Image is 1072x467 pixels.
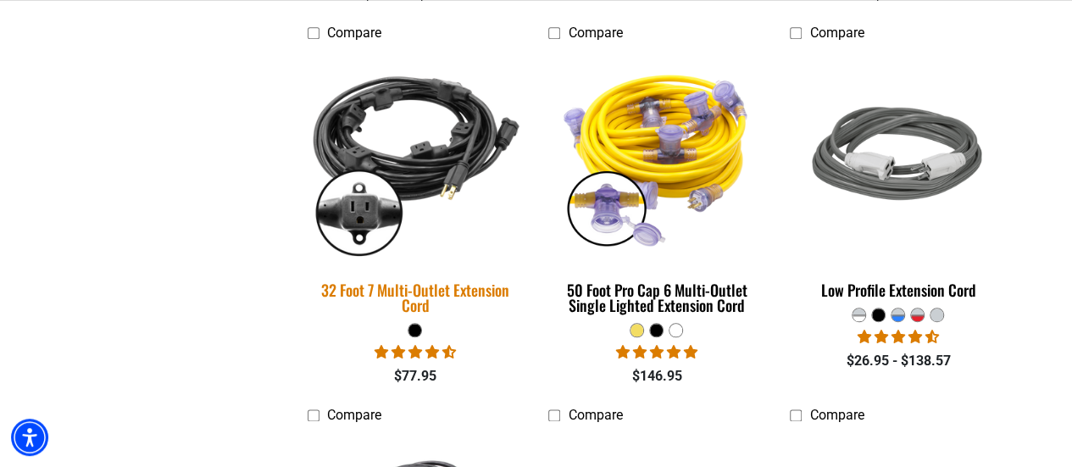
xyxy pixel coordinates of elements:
[308,50,524,323] a: black 32 Foot 7 Multi-Outlet Extension Cord
[548,50,764,323] a: yellow 50 Foot Pro Cap 6 Multi-Outlet Single Lighted Extension Cord
[375,344,456,360] span: 4.68 stars
[548,282,764,313] div: 50 Foot Pro Cap 6 Multi-Outlet Single Lighted Extension Cord
[858,329,939,345] span: 4.50 stars
[790,351,1006,371] div: $26.95 - $138.57
[550,58,764,253] img: yellow
[616,344,697,360] span: 4.80 stars
[327,407,381,423] span: Compare
[297,47,534,264] img: black
[548,366,764,386] div: $146.95
[809,407,864,423] span: Compare
[11,419,48,456] div: Accessibility Menu
[790,282,1006,297] div: Low Profile Extension Cord
[308,366,524,386] div: $77.95
[568,25,622,41] span: Compare
[327,25,381,41] span: Compare
[790,50,1006,308] a: grey & white Low Profile Extension Cord
[568,407,622,423] span: Compare
[792,58,1005,253] img: grey & white
[308,282,524,313] div: 32 Foot 7 Multi-Outlet Extension Cord
[809,25,864,41] span: Compare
